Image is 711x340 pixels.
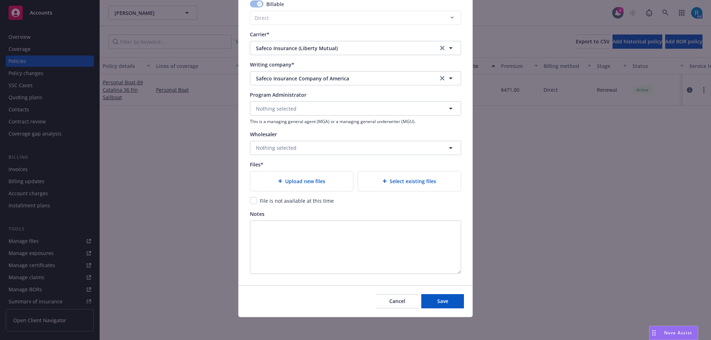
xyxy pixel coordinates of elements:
a: clear selection [438,74,447,83]
div: Upload new files [250,171,353,191]
span: Program Administrator [250,91,306,98]
span: Safeco Insurance (Liberty Mutual) [256,44,427,52]
button: Nothing selected [250,141,461,155]
span: Carrier* [250,31,269,38]
span: Notes [250,211,264,217]
span: Cancel [389,298,405,304]
span: Writing company* [250,61,294,68]
span: Files* [250,161,263,168]
button: Safeco Insurance Company of Americaclear selection [250,71,461,85]
button: Nova Assist [649,326,698,340]
button: Nothing selected [250,101,461,116]
button: Cancel [376,294,418,308]
span: Save [437,298,448,304]
span: This is a managing general agent (MGA) or a managing general underwriter (MGU). [250,118,461,124]
span: Upload new files [285,177,325,185]
span: File is not available at this time [260,197,334,204]
a: clear selection [438,44,447,52]
span: Nova Assist [664,330,692,336]
span: Wholesaler [250,131,277,138]
span: Nothing selected [256,144,296,152]
span: Nothing selected [256,105,296,112]
button: Safeco Insurance (Liberty Mutual)clear selection [250,41,461,55]
div: Select existing files [358,171,461,191]
div: Billable [250,0,461,8]
button: Save [421,294,464,308]
span: Select existing files [390,177,436,185]
div: Drag to move [649,326,658,340]
span: Safeco Insurance Company of America [256,75,427,82]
